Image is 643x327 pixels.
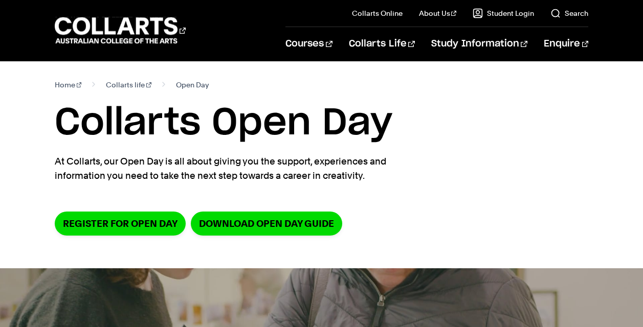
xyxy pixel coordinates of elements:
[431,27,527,61] a: Study Information
[285,27,332,61] a: Courses
[352,8,403,18] a: Collarts Online
[473,8,534,18] a: Student Login
[550,8,588,18] a: Search
[55,154,428,183] p: At Collarts, our Open Day is all about giving you the support, experiences and information you ne...
[55,78,82,92] a: Home
[55,16,186,45] div: Go to homepage
[191,212,342,236] a: DOWNLOAD OPEN DAY GUIDE
[55,100,588,146] h1: Collarts Open Day
[544,27,588,61] a: Enquire
[176,78,209,92] span: Open Day
[106,78,151,92] a: Collarts life
[349,27,415,61] a: Collarts Life
[419,8,457,18] a: About Us
[55,212,186,236] a: Register for Open Day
